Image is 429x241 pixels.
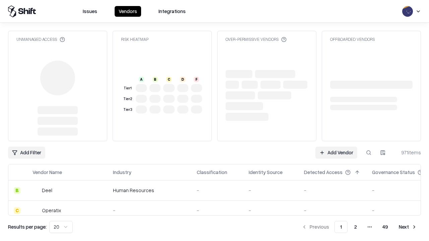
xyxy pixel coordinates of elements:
div: Deel [42,187,52,194]
button: 1 [334,221,348,233]
div: - [304,187,361,194]
p: Results per page: [8,223,47,230]
button: 2 [349,221,362,233]
div: Tier 3 [122,107,133,112]
button: Add Filter [8,147,45,159]
div: - [197,207,238,214]
div: 971 items [394,149,421,156]
div: B [14,187,20,194]
div: - [197,187,238,194]
div: Industry [113,169,131,176]
div: C [14,207,20,214]
div: - [249,207,293,214]
nav: pagination [298,221,421,233]
button: 49 [377,221,393,233]
div: - [113,207,186,214]
div: Offboarded Vendors [330,36,375,42]
div: Operatix [42,207,61,214]
button: Issues [79,6,101,17]
button: Vendors [115,6,141,17]
div: F [194,77,199,82]
div: Unmanaged Access [16,36,65,42]
div: A [139,77,144,82]
div: Governance Status [372,169,415,176]
a: Add Vendor [315,147,357,159]
button: Integrations [155,6,190,17]
div: Identity Source [249,169,283,176]
div: Tier 2 [122,96,133,102]
div: - [304,207,361,214]
div: - [249,187,293,194]
div: Human Resources [113,187,186,194]
div: Tier 1 [122,85,133,91]
button: Next [395,221,421,233]
div: Risk Heatmap [121,36,148,42]
div: C [166,77,172,82]
div: Classification [197,169,227,176]
div: D [180,77,185,82]
div: B [152,77,158,82]
img: Deel [33,187,39,194]
div: Over-Permissive Vendors [226,36,287,42]
div: Vendor Name [33,169,62,176]
div: Detected Access [304,169,343,176]
img: Operatix [33,207,39,214]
